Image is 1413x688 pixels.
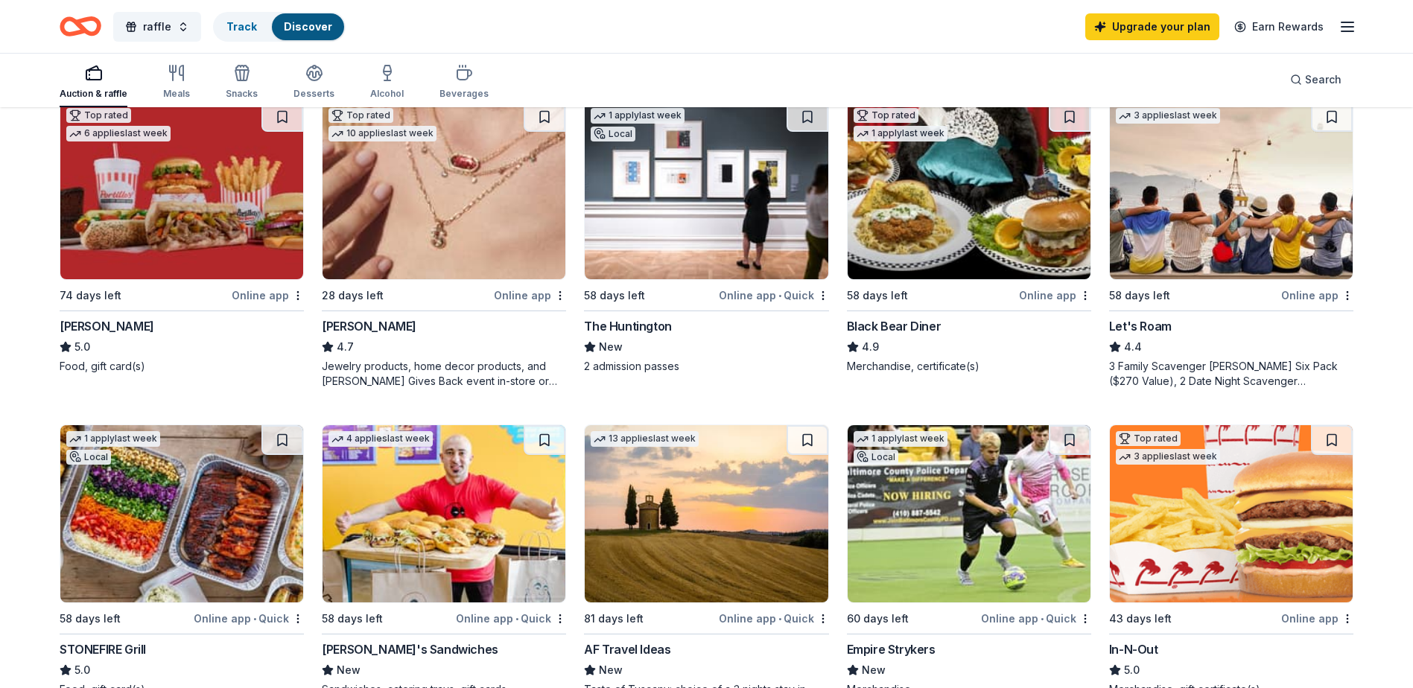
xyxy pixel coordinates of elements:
button: Alcohol [370,58,404,107]
a: Image for The Huntington1 applylast weekLocal58 days leftOnline app•QuickThe HuntingtonNew2 admis... [584,101,828,374]
div: 1 apply last week [591,108,685,124]
div: 58 days left [847,287,908,305]
div: AF Travel Ideas [584,640,670,658]
div: Top rated [66,108,131,123]
span: Search [1305,71,1341,89]
div: 1 apply last week [854,431,947,447]
span: New [599,338,623,356]
div: In-N-Out [1109,640,1158,658]
div: Online app Quick [981,609,1091,628]
a: Discover [284,20,332,33]
div: 13 applies last week [591,431,699,447]
div: Online app [1019,286,1091,305]
img: Image for Portillo's [60,102,303,279]
div: 74 days left [60,287,121,305]
span: 4.9 [862,338,879,356]
div: Snacks [226,88,258,100]
div: 43 days left [1109,610,1172,628]
img: Image for AF Travel Ideas [585,425,828,602]
img: Image for In-N-Out [1110,425,1353,602]
div: Top rated [1116,431,1181,446]
div: Online app [1281,286,1353,305]
div: 1 apply last week [854,126,947,141]
span: • [778,613,781,625]
a: Image for Kendra ScottTop rated10 applieslast week28 days leftOnline app[PERSON_NAME]4.7Jewelry p... [322,101,566,389]
div: Auction & raffle [60,88,127,100]
div: 58 days left [60,610,121,628]
div: 10 applies last week [328,126,436,141]
div: Online app Quick [719,286,829,305]
div: [PERSON_NAME] [60,317,154,335]
div: Black Bear Diner [847,317,942,335]
div: 58 days left [322,610,383,628]
span: New [862,661,886,679]
img: Image for Let's Roam [1110,102,1353,279]
a: Earn Rewards [1225,13,1333,40]
a: Home [60,9,101,44]
div: Food, gift card(s) [60,359,304,374]
button: Meals [163,58,190,107]
span: 5.0 [74,661,90,679]
span: 5.0 [74,338,90,356]
div: Beverages [439,88,489,100]
div: 60 days left [847,610,909,628]
div: Online app [1281,609,1353,628]
div: [PERSON_NAME]'s Sandwiches [322,640,498,658]
div: 81 days left [584,610,644,628]
span: • [253,613,256,625]
span: • [1041,613,1044,625]
div: Online app Quick [456,609,566,628]
span: • [515,613,518,625]
div: Merchandise, certificate(s) [847,359,1091,374]
div: 2 admission passes [584,359,828,374]
img: Image for Black Bear Diner [848,102,1090,279]
a: Image for Portillo'sTop rated6 applieslast week74 days leftOnline app[PERSON_NAME]5.0Food, gift c... [60,101,304,374]
div: Desserts [293,88,334,100]
div: Online app [494,286,566,305]
div: [PERSON_NAME] [322,317,416,335]
a: Image for Black Bear DinerTop rated1 applylast week58 days leftOnline appBlack Bear Diner4.9Merch... [847,101,1091,374]
div: 28 days left [322,287,384,305]
img: Image for Kendra Scott [323,102,565,279]
div: Meals [163,88,190,100]
span: 4.7 [337,338,354,356]
div: Jewelry products, home decor products, and [PERSON_NAME] Gives Back event in-store or online (or ... [322,359,566,389]
span: • [778,290,781,302]
a: Track [226,20,257,33]
img: Image for Ike's Sandwiches [323,425,565,602]
div: 3 applies last week [1116,449,1220,465]
div: Top rated [854,108,918,123]
div: 3 applies last week [1116,108,1220,124]
div: Online app Quick [719,609,829,628]
button: Search [1278,65,1353,95]
div: Empire Strykers [847,640,936,658]
div: Local [591,127,635,141]
a: Image for Let's Roam3 applieslast week58 days leftOnline appLet's Roam4.43 Family Scavenger [PERS... [1109,101,1353,389]
img: Image for The Huntington [585,102,828,279]
div: 58 days left [584,287,645,305]
div: Alcohol [370,88,404,100]
div: 6 applies last week [66,126,171,141]
button: Beverages [439,58,489,107]
div: STONEFIRE Grill [60,640,146,658]
button: Desserts [293,58,334,107]
span: 4.4 [1124,338,1142,356]
button: Auction & raffle [60,58,127,107]
button: Snacks [226,58,258,107]
div: Top rated [328,108,393,123]
span: New [337,661,361,679]
div: Online app Quick [194,609,304,628]
button: TrackDiscover [213,12,346,42]
a: Upgrade your plan [1085,13,1219,40]
div: The Huntington [584,317,671,335]
button: raffle [113,12,201,42]
div: Local [66,450,111,465]
div: 58 days left [1109,287,1170,305]
div: Online app [232,286,304,305]
img: Image for Empire Strykers [848,425,1090,602]
div: Let's Roam [1109,317,1172,335]
span: New [599,661,623,679]
span: raffle [143,18,171,36]
img: Image for STONEFIRE Grill [60,425,303,602]
div: 3 Family Scavenger [PERSON_NAME] Six Pack ($270 Value), 2 Date Night Scavenger [PERSON_NAME] Two ... [1109,359,1353,389]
